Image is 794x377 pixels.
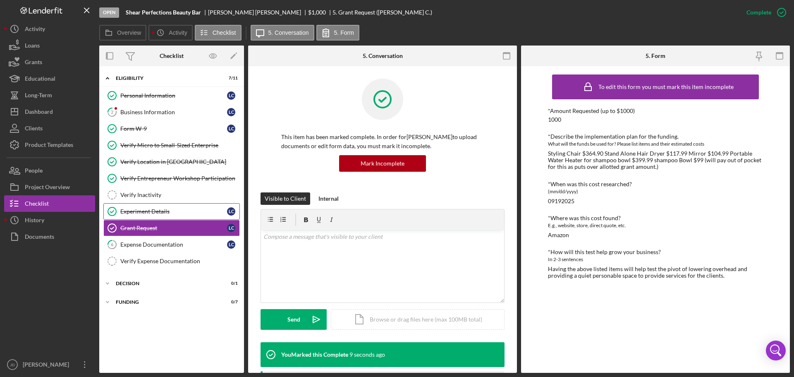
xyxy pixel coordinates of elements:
[25,87,52,106] div: Long-Term
[25,21,45,39] div: Activity
[103,187,240,203] a: Verify Inactivity
[646,53,665,59] div: 5. Form
[4,137,95,153] button: Product Templates
[103,104,240,120] a: 2Business InformationLC
[25,103,53,122] div: Dashboard
[120,158,239,165] div: Verify Location in [GEOGRAPHIC_DATA]
[120,208,227,215] div: Experiment Details
[223,300,238,305] div: 0 / 7
[195,25,242,41] button: Checklist
[120,175,239,182] div: Verify Entrepreneur Workshop Participation
[4,103,95,120] button: Dashboard
[548,116,561,123] div: 1000
[548,150,763,170] div: Styling Chair $364.90 Stand Alone Hair Dryer $117.99 Mirror $104.99 Portable Water Heater for sha...
[227,125,235,133] div: L C
[25,54,42,72] div: Grants
[103,137,240,154] a: Verify Micro to Small-Sized Enterprise
[548,187,763,196] div: (mm/dd/yyyy)
[208,9,308,16] div: [PERSON_NAME] [PERSON_NAME]
[4,212,95,228] button: History
[227,240,235,249] div: L C
[261,192,310,205] button: Visible to Client
[120,109,227,115] div: Business Information
[4,162,95,179] button: People
[21,356,74,375] div: [PERSON_NAME]
[281,132,484,151] p: This item has been marked complete. In order for [PERSON_NAME] to upload documents or edit form d...
[103,236,240,253] a: 6Expense DocumentationLC
[548,232,569,238] div: Amazon
[103,220,240,236] a: Grant RequestLC
[548,108,763,114] div: *Amount Requested (up to $1000)
[281,351,348,358] div: You Marked this Complete
[349,351,385,358] time: 2025-09-23 14:00
[103,120,240,137] a: Form W-9LC
[25,228,54,247] div: Documents
[4,120,95,137] button: Clients
[332,9,432,16] div: 5. Grant Request ([PERSON_NAME] C.)
[117,29,141,36] label: Overview
[116,76,217,81] div: ELIGIBILITY
[111,109,113,115] tspan: 2
[314,192,343,205] button: Internal
[4,195,95,212] a: Checklist
[598,84,734,90] div: To edit this form you must mark this item incomplete
[268,29,309,36] label: 5. Conversation
[339,155,426,172] button: Mark Incomplete
[120,258,239,264] div: Verify Expense Documentation
[103,87,240,104] a: Personal InformationLC
[287,309,300,330] div: Send
[308,9,326,16] span: $1,000
[120,142,239,149] div: Verify Micro to Small-Sized Enterprise
[227,91,235,100] div: L C
[548,221,763,230] div: E.g., website, store, direct quote, etc.
[120,125,227,132] div: Form W-9
[4,21,95,37] a: Activity
[548,215,763,221] div: *Where was this cost found?
[4,70,95,87] button: Educational
[227,108,235,116] div: L C
[120,92,227,99] div: Personal Information
[4,54,95,70] button: Grants
[261,309,327,330] button: Send
[25,137,73,155] div: Product Templates
[548,249,763,255] div: *How will this test help grow your business?
[126,9,201,16] b: Shear Perfections Beauty Bar
[25,37,40,56] div: Loans
[25,212,44,231] div: History
[227,224,235,232] div: L C
[265,192,306,205] div: Visible to Client
[120,192,239,198] div: Verify Inactivity
[25,195,49,214] div: Checklist
[363,53,403,59] div: 5. Conversation
[10,363,15,367] text: JD
[227,207,235,216] div: L C
[318,192,339,205] div: Internal
[223,281,238,286] div: 0 / 1
[4,87,95,103] button: Long-Term
[99,7,119,18] div: Open
[103,170,240,187] a: Verify Entrepreneur Workshop Participation
[548,181,763,187] div: *When was this cost researched?
[4,356,95,373] button: JD[PERSON_NAME]
[103,154,240,170] a: Verify Location in [GEOGRAPHIC_DATA]
[361,155,404,172] div: Mark Incomplete
[111,242,114,247] tspan: 6
[25,70,55,89] div: Educational
[25,162,43,181] div: People
[4,37,95,54] button: Loans
[116,300,217,305] div: FUNDING
[4,228,95,245] button: Documents
[766,341,786,360] div: Open Intercom Messenger
[548,140,763,148] div: What will the funds be used for? Please list items and their estimated costs
[99,25,146,41] button: Overview
[169,29,187,36] label: Activity
[548,255,763,264] div: In 2-3 sentences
